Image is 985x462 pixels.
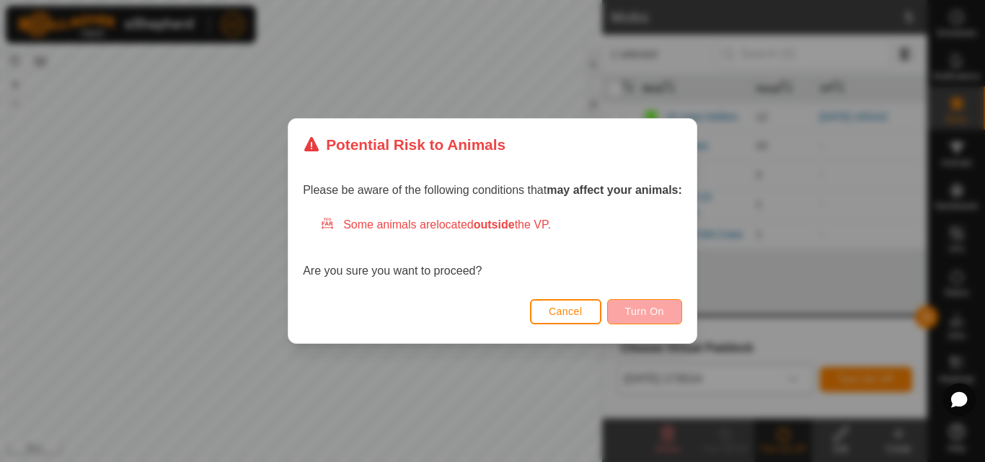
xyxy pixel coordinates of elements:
[549,306,583,317] span: Cancel
[625,306,664,317] span: Turn On
[303,184,682,196] span: Please be aware of the following conditions that
[474,218,515,231] strong: outside
[303,216,682,280] div: Are you sure you want to proceed?
[547,184,682,196] strong: may affect your animals:
[320,216,682,234] div: Some animals are
[530,299,601,324] button: Cancel
[436,218,551,231] span: located the VP.
[607,299,682,324] button: Turn On
[303,133,505,156] div: Potential Risk to Animals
